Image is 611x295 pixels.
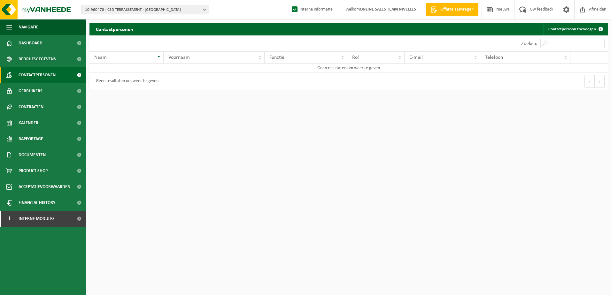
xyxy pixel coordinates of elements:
[19,35,43,51] span: Dashboard
[360,7,416,12] strong: ONLINE SALES TEAM NIVELLES
[6,211,12,227] span: I
[19,19,38,35] span: Navigatie
[409,55,423,60] span: E-mail
[19,179,70,195] span: Acceptatievoorwaarden
[485,55,503,60] span: Telefoon
[89,23,140,35] h2: Contactpersonen
[595,75,605,88] button: Next
[19,147,46,163] span: Documenten
[93,76,159,87] div: Geen resultaten om weer te geven
[19,67,56,83] span: Contactpersonen
[290,5,333,14] label: Interne informatie
[584,75,595,88] button: Previous
[85,5,201,15] span: 10-960478 - CSD TERRASSEMENT - [GEOGRAPHIC_DATA]
[521,41,537,46] label: Zoeken:
[269,55,284,60] span: Functie
[94,55,107,60] span: Naam
[19,195,55,211] span: Financial History
[19,163,48,179] span: Product Shop
[89,64,608,72] td: Geen resultaten om weer te geven
[426,3,478,16] a: Offerte aanvragen
[352,55,359,60] span: Rol
[19,115,38,131] span: Kalender
[19,99,43,115] span: Contracten
[439,6,475,13] span: Offerte aanvragen
[19,131,43,147] span: Rapportage
[543,23,607,35] a: Contactpersoon toevoegen
[168,55,190,60] span: Voornaam
[19,83,43,99] span: Gebruikers
[81,5,209,14] button: 10-960478 - CSD TERRASSEMENT - [GEOGRAPHIC_DATA]
[19,211,55,227] span: Interne modules
[19,51,56,67] span: Bedrijfsgegevens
